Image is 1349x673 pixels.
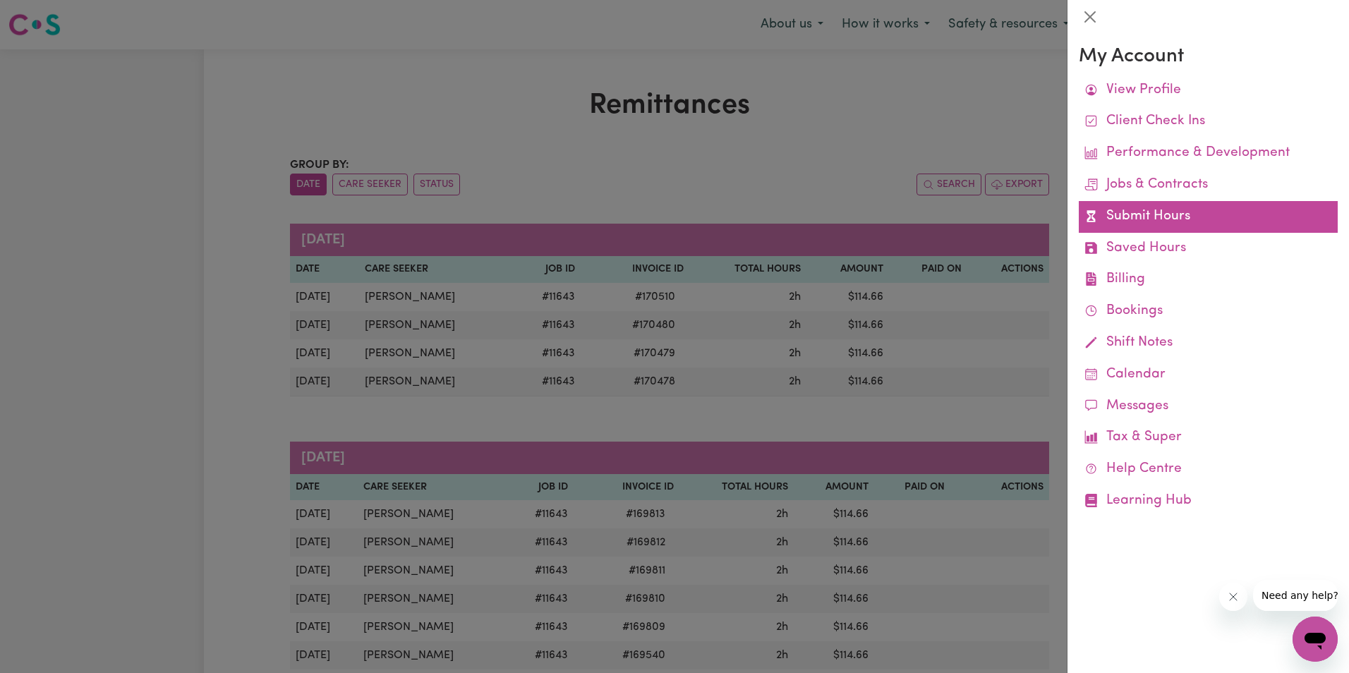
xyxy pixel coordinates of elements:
[1079,201,1338,233] a: Submit Hours
[1079,233,1338,265] a: Saved Hours
[1079,485,1338,517] a: Learning Hub
[1253,580,1338,611] iframe: Message from company
[1079,169,1338,201] a: Jobs & Contracts
[1079,45,1338,69] h3: My Account
[1079,138,1338,169] a: Performance & Development
[1079,296,1338,327] a: Bookings
[1293,617,1338,662] iframe: Button to launch messaging window
[1079,6,1101,28] button: Close
[8,10,85,21] span: Need any help?
[1219,583,1247,611] iframe: Close message
[1079,75,1338,107] a: View Profile
[1079,391,1338,423] a: Messages
[1079,422,1338,454] a: Tax & Super
[1079,264,1338,296] a: Billing
[1079,106,1338,138] a: Client Check Ins
[1079,454,1338,485] a: Help Centre
[1079,359,1338,391] a: Calendar
[1079,327,1338,359] a: Shift Notes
